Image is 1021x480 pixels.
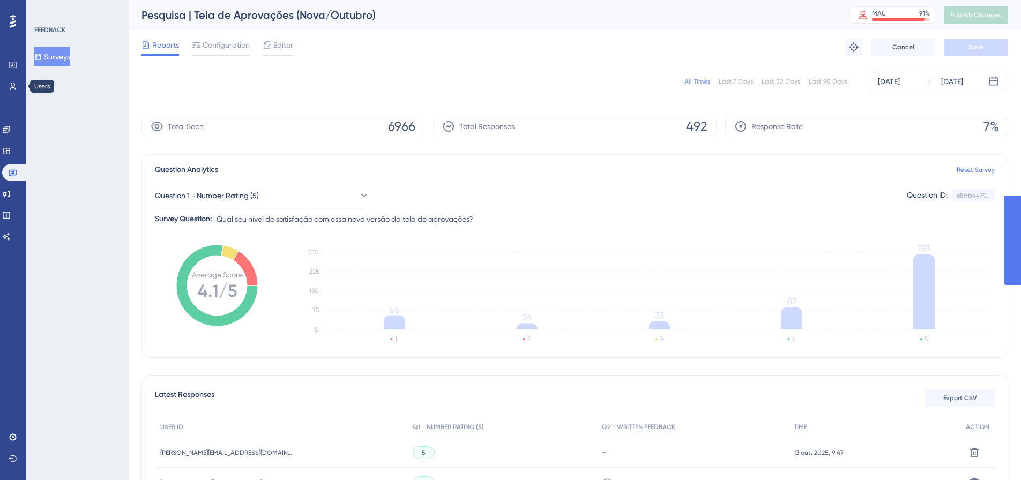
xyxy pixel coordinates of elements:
[160,448,294,457] span: [PERSON_NAME][EMAIL_ADDRESS][DOMAIN_NAME]
[919,9,930,18] div: 91 %
[957,191,990,200] div: 68db4479...
[787,296,796,306] tspan: 87
[719,77,753,86] div: Last 7 Days
[413,423,484,431] span: Q1 - NUMBER RATING (5)
[943,394,977,402] span: Export CSV
[944,6,1008,24] button: Publish Changes
[141,7,823,22] div: Pesquisa | Tela de Aprovações (Nova/Outubro)
[892,43,914,51] span: Cancel
[307,249,319,256] tspan: 300
[390,305,399,315] tspan: 55
[941,75,963,88] div: [DATE]
[792,335,796,343] text: 4
[918,243,930,253] tspan: 293
[315,326,319,333] tspan: 0
[309,268,319,275] tspan: 225
[762,77,800,86] div: Last 30 Days
[160,423,183,431] span: USER ID
[155,189,259,202] span: Question 1 - Number Rating (5)
[968,43,983,51] span: Save
[684,77,710,86] div: All Times
[809,77,847,86] div: Last 90 Days
[602,423,675,431] span: Q2 - WRITTEN FEEDBACK
[878,75,900,88] div: [DATE]
[217,213,473,226] span: Qual seu nível de satisfação com essa nova versão da tela de aprovações?
[794,448,844,457] span: 13 out. 2025, 9:47
[155,163,218,176] span: Question Analytics
[944,39,1008,56] button: Save
[273,39,293,51] span: Editor
[192,271,243,279] tspan: Average Score
[925,389,995,407] button: Export CSV
[309,287,319,295] tspan: 150
[655,310,664,320] tspan: 33
[660,335,663,343] text: 3
[686,118,707,135] span: 492
[871,39,935,56] button: Cancel
[155,213,212,226] div: Survey Question:
[872,9,886,18] div: MAU
[459,120,515,133] span: Total Responses
[966,423,989,431] span: ACTION
[155,185,369,206] button: Question 1 - Number Rating (5)
[388,118,415,135] span: 6966
[152,39,179,51] span: Reports
[957,166,995,174] a: Reset Survey
[395,335,397,343] text: 1
[198,281,237,301] tspan: 4.1/5
[950,11,1002,19] span: Publish Changes
[751,120,803,133] span: Response Rate
[155,388,214,408] span: Latest Responses
[422,448,426,457] span: 5
[983,118,999,135] span: 7%
[34,26,65,34] div: FEEDBACK
[203,39,250,51] span: Configuration
[312,306,319,314] tspan: 75
[523,312,532,322] tspan: 24
[907,189,948,202] div: Question ID:
[976,438,1008,470] iframe: UserGuiding AI Assistant Launcher
[168,120,204,133] span: Total Seen
[794,423,807,431] span: TIME
[527,335,531,343] text: 2
[34,47,70,66] button: Surveys
[602,447,783,457] div: -
[925,335,928,343] text: 5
